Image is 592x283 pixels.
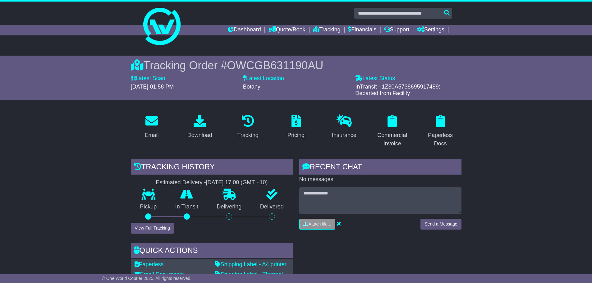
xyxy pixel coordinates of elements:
a: Commercial Invoice [371,112,413,150]
button: View Full Tracking [131,223,174,234]
a: Download [183,112,216,142]
div: Tracking history [131,159,293,176]
a: Tracking [233,112,262,142]
label: Latest Scan [131,75,165,82]
a: Email Documents [135,271,184,277]
a: Dashboard [228,25,261,35]
span: [DATE] 01:58 PM [131,84,174,90]
a: Financials [348,25,376,35]
a: Settings [417,25,444,35]
a: Insurance [328,112,360,142]
label: Latest Status [355,75,395,82]
span: InTransit - 1Z30A5738695917489: Departed from Facility [355,84,440,97]
div: Quick Actions [131,243,293,260]
label: Latest Location [243,75,284,82]
p: In Transit [166,203,208,210]
div: Email [145,131,158,139]
a: Quote/Book [268,25,305,35]
a: Pricing [283,112,309,142]
div: Pricing [287,131,305,139]
p: Pickup [131,203,166,210]
div: Tracking Order # [131,59,461,72]
p: No messages [299,176,461,183]
span: Botany [243,84,260,90]
span: OWCGB631190AU [227,59,323,72]
a: Tracking [313,25,340,35]
a: Support [384,25,409,35]
a: Shipping Label - A4 printer [215,261,287,267]
span: © One World Courier 2025. All rights reserved. [102,276,192,281]
div: Insurance [332,131,356,139]
button: Send a Message [420,219,461,230]
div: Paperless Docs [424,131,457,148]
p: Delivered [251,203,293,210]
div: Commercial Invoice [375,131,409,148]
a: Paperless Docs [420,112,461,150]
a: Email [140,112,163,142]
div: Tracking [237,131,258,139]
div: Download [187,131,212,139]
a: Paperless [135,261,164,267]
div: Estimated Delivery - [131,179,293,186]
div: [DATE] 17:00 (GMT +10) [206,179,268,186]
div: RECENT CHAT [299,159,461,176]
p: Delivering [208,203,251,210]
